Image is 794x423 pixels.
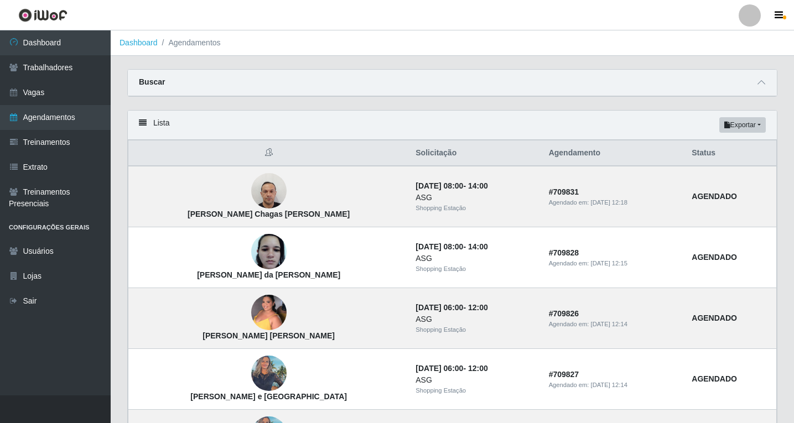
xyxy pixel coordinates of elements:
time: 14:00 [468,242,488,251]
div: Shopping Estação [416,264,535,274]
time: 14:00 [468,181,488,190]
div: Shopping Estação [416,325,535,335]
strong: - [416,303,487,312]
strong: # 709827 [549,370,579,379]
strong: AGENDADO [692,314,737,322]
div: Agendado em: [549,198,679,207]
time: 12:00 [468,303,488,312]
time: [DATE] 12:18 [591,199,627,206]
time: [DATE] 06:00 [416,364,463,373]
strong: - [416,181,487,190]
img: Francisco das Chagas da Cunha [251,168,287,215]
img: Maria Eduarda Severo da Silva [251,289,287,336]
div: Agendado em: [549,380,679,390]
th: Solicitação [409,140,542,166]
time: [DATE] 12:14 [591,321,627,327]
div: ASG [416,374,535,386]
div: Lista [128,111,777,140]
th: Status [685,140,776,166]
strong: # 709828 [549,248,579,257]
time: [DATE] 12:15 [591,260,627,267]
strong: Buscar [139,77,165,86]
strong: - [416,242,487,251]
strong: [PERSON_NAME] e [GEOGRAPHIC_DATA] [190,392,347,401]
a: Dashboard [120,38,158,47]
time: [DATE] 08:00 [416,181,463,190]
strong: AGENDADO [692,374,737,383]
div: Shopping Estação [416,386,535,395]
strong: AGENDADO [692,253,737,262]
div: Shopping Estação [416,203,535,213]
strong: # 709831 [549,187,579,196]
img: CoreUI Logo [18,8,68,22]
div: Agendado em: [549,320,679,329]
img: kercia Sousa e Lima [251,350,287,397]
div: Agendado em: [549,259,679,268]
div: ASG [416,192,535,203]
time: [DATE] 08:00 [416,242,463,251]
strong: [PERSON_NAME] Chagas [PERSON_NAME] [188,210,350,218]
img: Elisandra Santana da Silva Dutra [251,228,287,275]
time: [DATE] 12:14 [591,382,627,388]
button: Exportar [719,117,766,133]
div: ASG [416,314,535,325]
div: ASG [416,253,535,264]
li: Agendamentos [158,37,221,49]
strong: AGENDADO [692,192,737,201]
strong: [PERSON_NAME] da [PERSON_NAME] [197,270,340,279]
time: [DATE] 06:00 [416,303,463,312]
strong: # 709826 [549,309,579,318]
th: Agendamento [542,140,686,166]
strong: [PERSON_NAME] [PERSON_NAME] [203,331,335,340]
nav: breadcrumb [111,30,794,56]
time: 12:00 [468,364,488,373]
strong: - [416,364,487,373]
